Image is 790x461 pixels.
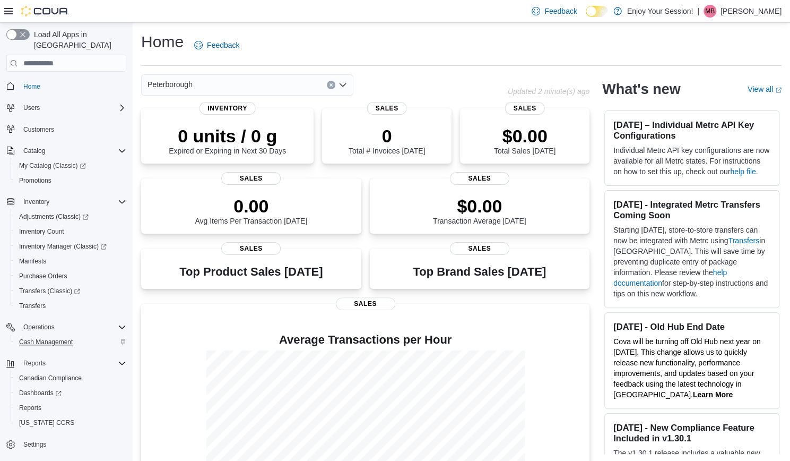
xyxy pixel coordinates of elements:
[19,438,50,451] a: Settings
[494,125,555,155] div: Total Sales [DATE]
[2,356,131,371] button: Reports
[19,212,89,221] span: Adjustments (Classic)
[613,321,770,332] h3: [DATE] - Old Hub End Date
[15,210,93,223] a: Adjustments (Classic)
[2,78,131,93] button: Home
[15,402,46,414] a: Reports
[11,158,131,173] a: My Catalog (Classic)
[15,159,126,172] span: My Catalog (Classic)
[11,224,131,239] button: Inventory Count
[15,300,126,312] span: Transfers
[705,5,715,18] span: MB
[19,101,44,114] button: Users
[190,35,244,56] a: Feedback
[2,194,131,209] button: Inventory
[327,81,335,89] button: Clear input
[15,416,79,429] a: [US_STATE] CCRS
[693,390,733,399] a: Learn More
[613,119,770,141] h3: [DATE] – Individual Metrc API Key Configurations
[30,29,126,50] span: Load All Apps in [GEOGRAPHIC_DATA]
[169,125,286,147] p: 0 units / 0 g
[527,1,581,22] a: Feedback
[19,227,64,236] span: Inventory Count
[775,87,782,93] svg: External link
[11,335,131,349] button: Cash Management
[450,172,509,185] span: Sales
[2,100,131,115] button: Users
[11,239,131,254] a: Inventory Manager (Classic)
[221,172,281,185] span: Sales
[494,125,555,147] p: $0.00
[23,323,55,331] span: Operations
[11,173,131,188] button: Promotions
[19,257,46,266] span: Manifests
[23,125,54,134] span: Customers
[19,176,51,185] span: Promotions
[613,422,770,443] h3: [DATE] - New Compliance Feature Included in v1.30.1
[15,285,126,297] span: Transfers (Classic)
[19,321,126,334] span: Operations
[21,6,69,16] img: Cova
[207,40,239,50] span: Feedback
[15,210,126,223] span: Adjustments (Classic)
[19,357,50,370] button: Reports
[349,125,425,147] p: 0
[15,387,126,399] span: Dashboards
[19,438,126,451] span: Settings
[15,174,56,187] a: Promotions
[195,195,307,217] p: 0.00
[19,404,41,412] span: Reports
[11,209,131,224] a: Adjustments (Classic)
[19,123,126,136] span: Customers
[19,195,54,208] button: Inventory
[19,242,107,251] span: Inventory Manager (Classic)
[349,125,425,155] div: Total # Invoices [DATE]
[627,5,693,18] p: Enjoy Your Session!
[413,266,546,278] h3: Top Brand Sales [DATE]
[613,199,770,220] h3: [DATE] - Integrated Metrc Transfers Coming Soon
[19,321,59,334] button: Operations
[19,419,74,427] span: [US_STATE] CCRS
[23,198,49,206] span: Inventory
[15,225,126,238] span: Inventory Count
[2,143,131,158] button: Catalog
[367,102,407,115] span: Sales
[19,195,126,208] span: Inventory
[15,240,111,253] a: Inventory Manager (Classic)
[15,255,126,268] span: Manifests
[23,359,46,368] span: Reports
[730,167,756,176] a: help file
[15,300,50,312] a: Transfers
[15,372,86,385] a: Canadian Compliance
[704,5,716,18] div: Matty Buchan
[19,79,126,92] span: Home
[15,336,77,348] a: Cash Management
[505,102,545,115] span: Sales
[2,437,131,452] button: Settings
[150,334,581,346] h4: Average Transactions per Hour
[15,387,66,399] a: Dashboards
[2,320,131,335] button: Operations
[23,82,40,91] span: Home
[11,415,131,430] button: [US_STATE] CCRS
[15,270,126,283] span: Purchase Orders
[11,386,131,400] a: Dashboards
[19,357,126,370] span: Reports
[179,266,323,278] h3: Top Product Sales [DATE]
[195,195,307,225] div: Avg Items Per Transaction [DATE]
[221,242,281,255] span: Sales
[147,78,193,91] span: Peterborough
[11,284,131,298] a: Transfers (Classic)
[23,440,46,449] span: Settings
[15,225,68,238] a: Inventory Count
[11,298,131,313] button: Transfers
[19,374,82,382] span: Canadian Compliance
[613,225,770,299] p: Starting [DATE], store-to-store transfers can now be integrated with Metrc using in [GEOGRAPHIC_D...
[720,5,782,18] p: [PERSON_NAME]
[19,302,46,310] span: Transfers
[19,161,86,170] span: My Catalog (Classic)
[15,255,50,268] a: Manifests
[338,81,347,89] button: Open list of options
